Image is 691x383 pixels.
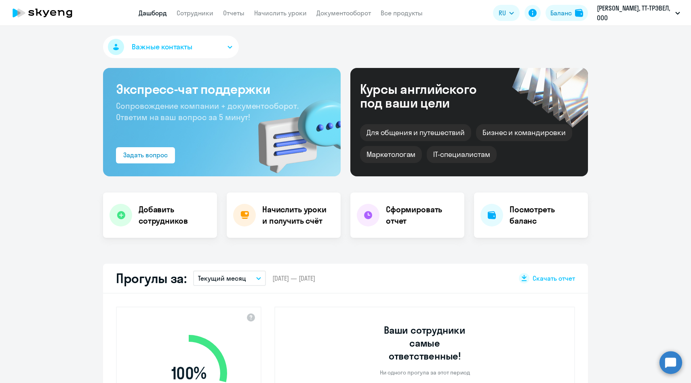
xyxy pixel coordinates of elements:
[139,9,167,17] a: Дашборд
[103,36,239,58] button: Важные контакты
[272,274,315,283] span: [DATE] — [DATE]
[493,5,520,21] button: RU
[360,82,498,110] div: Курсы английского под ваши цели
[193,271,266,286] button: Текущий месяц
[381,9,423,17] a: Все продукты
[499,8,506,18] span: RU
[116,147,175,163] button: Задать вопрос
[123,150,168,160] div: Задать вопрос
[198,273,246,283] p: Текущий месяц
[142,364,235,383] span: 100 %
[223,9,244,17] a: Отчеты
[386,204,458,226] h4: Сформировать отчет
[593,3,684,23] button: [PERSON_NAME], ТТ-ТРЭВЕЛ, ООО
[316,9,371,17] a: Документооборот
[254,9,307,17] a: Начислить уроки
[575,9,583,17] img: balance
[360,146,422,163] div: Маркетологам
[262,204,333,226] h4: Начислить уроки и получить счёт
[116,81,328,97] h3: Экспресс-чат поддержки
[546,5,588,21] button: Балансbalance
[476,124,572,141] div: Бизнес и командировки
[533,274,575,283] span: Скачать отчет
[177,9,213,17] a: Сотрудники
[139,204,211,226] h4: Добавить сотрудников
[373,324,477,362] h3: Ваши сотрудники самые ответственные!
[360,124,471,141] div: Для общения и путешествий
[380,369,470,376] p: Ни одного прогула за этот период
[116,270,187,286] h2: Прогулы за:
[597,3,672,23] p: [PERSON_NAME], ТТ-ТРЭВЕЛ, ООО
[246,85,341,176] img: bg-img
[116,101,299,122] span: Сопровождение компании + документооборот. Ответим на ваш вопрос за 5 минут!
[510,204,581,226] h4: Посмотреть баланс
[427,146,496,163] div: IT-специалистам
[132,42,192,52] span: Важные контакты
[550,8,572,18] div: Баланс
